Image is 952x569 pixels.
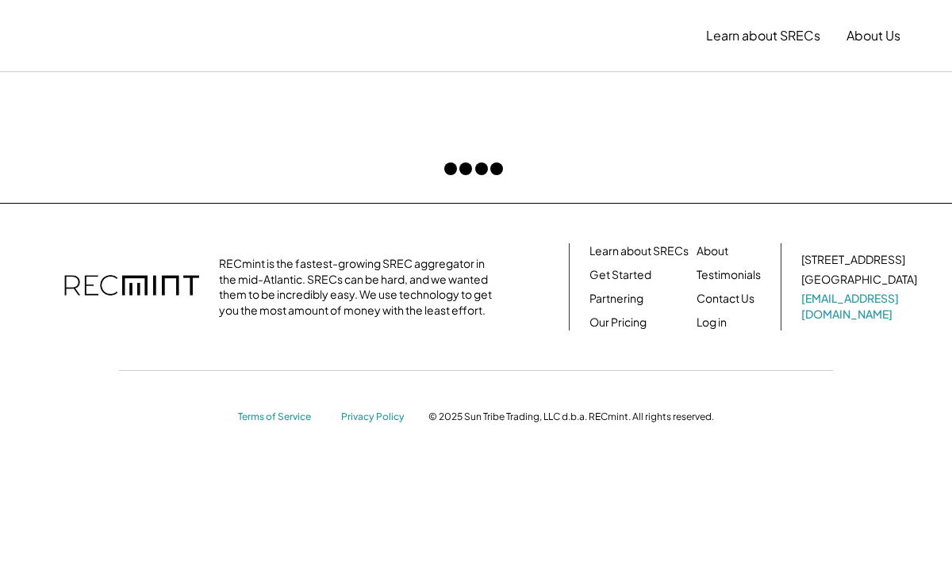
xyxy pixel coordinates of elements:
button: Learn about SRECs [706,20,820,52]
div: [STREET_ADDRESS] [801,252,905,268]
a: Our Pricing [589,315,647,330]
a: Get Started [589,267,651,283]
div: © 2025 Sun Tribe Trading, LLC d.b.a. RECmint. All rights reserved. [428,411,714,423]
a: Learn about SRECs [589,243,689,259]
a: Terms of Service [238,411,325,424]
a: Privacy Policy [341,411,413,424]
a: Log in [697,315,727,330]
div: [GEOGRAPHIC_DATA] [801,272,917,288]
a: About [697,243,728,259]
a: Partnering [589,291,643,307]
a: Contact Us [697,291,754,307]
a: Testimonials [697,267,761,283]
img: recmint-logotype%403x.png [64,259,199,315]
div: RECmint is the fastest-growing SREC aggregator in the mid-Atlantic. SRECs can be hard, and we wan... [219,256,501,318]
button: About Us [846,20,900,52]
a: [EMAIL_ADDRESS][DOMAIN_NAME] [801,291,920,322]
img: yH5BAEAAAAALAAAAAABAAEAAAIBRAA7 [52,9,183,63]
